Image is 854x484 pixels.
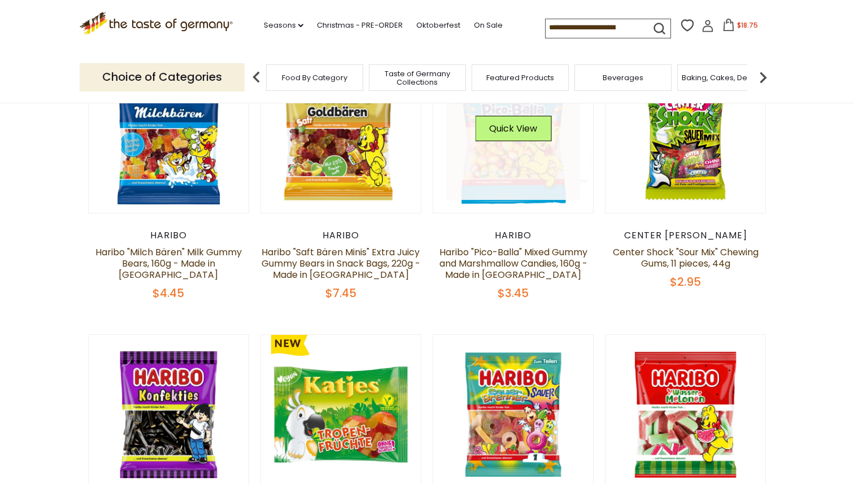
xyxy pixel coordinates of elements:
a: Taste of Germany Collections [372,69,463,86]
button: Quick View [475,116,551,141]
span: $3.45 [498,285,529,301]
a: Haribo "Saft Bären Minis" Extra Juicy Gummy Bears in Snack Bags, 220g - Made in [GEOGRAPHIC_DATA] [262,246,420,281]
p: Choice of Categories [80,63,245,91]
img: next arrow [752,66,774,89]
a: Christmas - PRE-ORDER [317,19,403,32]
a: Haribo "Milch Bären" Milk Gummy Bears, 160g - Made in [GEOGRAPHIC_DATA] [95,246,242,281]
img: previous arrow [245,66,268,89]
div: Haribo [433,230,594,241]
div: Center [PERSON_NAME] [605,230,766,241]
a: Oktoberfest [416,19,460,32]
a: Center Shock "Sour Mix" Chewing Gums, 11 pieces, 44g [613,246,759,270]
img: Haribo "Pico-Balla" Mixed Gummy and Marshmallow Candies, 160g - Made in Germany [433,53,593,213]
a: Baking, Cakes, Desserts [682,73,769,82]
div: Haribo [88,230,249,241]
a: Haribo "Pico-Balla" Mixed Gummy and Marshmallow Candies, 160g - Made in [GEOGRAPHIC_DATA] [439,246,587,281]
div: Haribo [260,230,421,241]
a: Beverages [603,73,643,82]
span: $4.45 [152,285,184,301]
a: Seasons [264,19,303,32]
a: On Sale [474,19,503,32]
img: Haribo "Milch Bären" Milk Gummy Bears, 160g - Made in Germany [89,53,249,213]
button: $18.75 [716,19,764,36]
span: $7.45 [325,285,356,301]
a: Food By Category [282,73,347,82]
span: $18.75 [737,20,758,30]
img: Haribo "Saft Bären Minis" Extra Juicy Gummy Bears in Snack Bags, 220g - Made in Germany [261,53,421,213]
a: Featured Products [486,73,554,82]
img: Center Shock "Sour Mix" Chewing Gums, 11 pieces, 44g [605,53,765,213]
span: $2.95 [670,274,701,290]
